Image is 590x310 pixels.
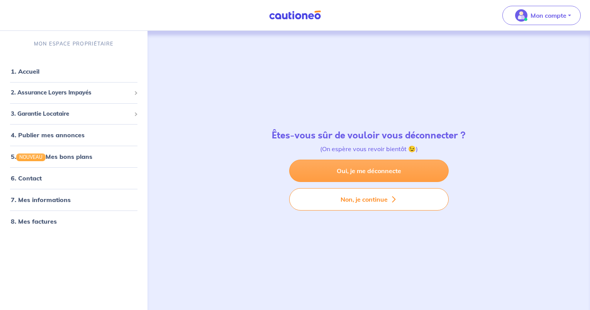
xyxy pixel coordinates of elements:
[515,9,527,22] img: illu_account_valid_menu.svg
[3,106,144,121] div: 3. Garantie Locataire
[272,130,466,141] h4: Êtes-vous sûr de vouloir vous déconnecter ?
[289,160,449,182] a: Oui, je me déconnecte
[3,85,144,100] div: 2. Assurance Loyers Impayés
[11,174,42,182] a: 6. Contact
[11,196,71,204] a: 7. Mes informations
[34,40,114,47] p: MON ESPACE PROPRIÉTAIRE
[11,88,131,97] span: 2. Assurance Loyers Impayés
[11,110,131,118] span: 3. Garantie Locataire
[11,217,57,225] a: 8. Mes factures
[11,131,85,139] a: 4. Publier mes annonces
[266,10,324,20] img: Cautioneo
[3,214,144,229] div: 8. Mes factures
[289,188,449,211] button: Non, je continue
[11,67,39,75] a: 1. Accueil
[531,11,566,20] p: Mon compte
[3,192,144,207] div: 7. Mes informations
[3,149,144,164] div: 5.NOUVEAUMes bons plans
[3,64,144,79] div: 1. Accueil
[3,127,144,143] div: 4. Publier mes annonces
[3,170,144,186] div: 6. Contact
[272,144,466,153] p: (On espère vous revoir bientôt 😉)
[502,6,581,25] button: illu_account_valid_menu.svgMon compte
[11,153,92,160] a: 5.NOUVEAUMes bons plans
